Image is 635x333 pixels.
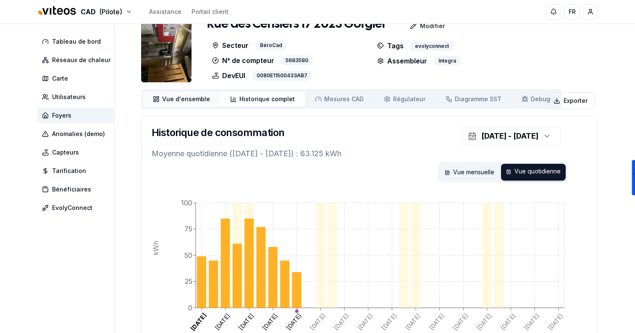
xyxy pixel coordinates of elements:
[374,92,436,107] a: Régulateur
[410,42,454,51] div: evolyconnect
[181,199,192,207] tspan: 100
[37,200,119,215] a: EvolyConnect
[162,95,210,103] span: Vue d'ensemble
[185,277,192,286] tspan: 25
[52,185,91,194] span: Bénéficiaires
[440,164,499,181] div: Vue mensuelle
[37,1,77,21] img: Viteos - CAD Logo
[81,7,96,17] span: CAD
[420,22,445,30] p: Modifier
[37,163,119,178] a: Tarification
[531,95,550,103] span: Debug
[52,148,79,157] span: Capteurs
[501,164,566,181] div: Vue quotidienne
[52,130,105,138] span: Anomalies (demo)
[434,56,461,66] div: Integra
[37,89,119,105] a: Utilisateurs
[393,95,425,103] span: Régulateur
[255,40,287,50] div: BéroCad
[37,126,119,142] a: Anomalies (demo)
[212,55,274,66] p: N° de compteur
[252,71,312,81] div: 0080E11500433AB7
[564,4,580,19] button: FR
[377,56,427,66] p: Assembleur
[512,92,560,107] a: Debug
[37,3,132,21] button: CAD(Pilote)
[52,37,101,46] span: Tableau de bord
[37,34,119,49] a: Tableau de bord
[305,92,374,107] a: Mesures CAD
[455,95,501,103] span: Diagramme SST
[212,71,245,81] p: DevEUI
[37,71,119,86] a: Carte
[141,15,192,82] img: unit Image
[184,251,192,260] tspan: 50
[52,74,68,83] span: Carte
[207,17,386,32] h1: Rue des Cerisiers 17 2023 Gorgier
[324,95,364,103] span: Mesures CAD
[386,18,451,34] a: Modifier
[188,304,192,312] tspan: 0
[99,7,122,17] span: (Pilote)
[37,108,119,123] a: Foyers
[37,182,119,197] a: Bénéficiaires
[149,8,181,16] a: Assistance
[436,92,512,107] a: Diagramme SST
[37,52,119,68] a: Réseaux de chaleur
[220,92,305,107] a: Historique complet
[377,40,404,51] p: Tags
[52,93,86,101] span: Utilisateurs
[52,167,86,175] span: Tarification
[462,127,561,145] button: [DATE] - [DATE]
[37,145,119,160] a: Capteurs
[281,55,313,66] div: 5683580
[184,225,192,233] tspan: 75
[52,56,110,64] span: Réseaux de chaleur
[152,126,284,139] h3: Historique de consommation
[152,148,588,160] p: Moyenne quotidienne ([DATE] - [DATE]) : 63.125 kWh
[52,204,92,212] span: EvolyConnect
[143,92,220,107] a: Vue d'ensemble
[481,130,538,142] div: [DATE] - [DATE]
[212,40,249,50] p: Secteur
[192,8,228,16] a: Portail client
[569,8,576,16] span: FR
[52,111,71,120] span: Foyers
[546,92,595,109] button: Exporter
[152,241,160,255] tspan: kWh
[239,95,295,103] span: Historique complet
